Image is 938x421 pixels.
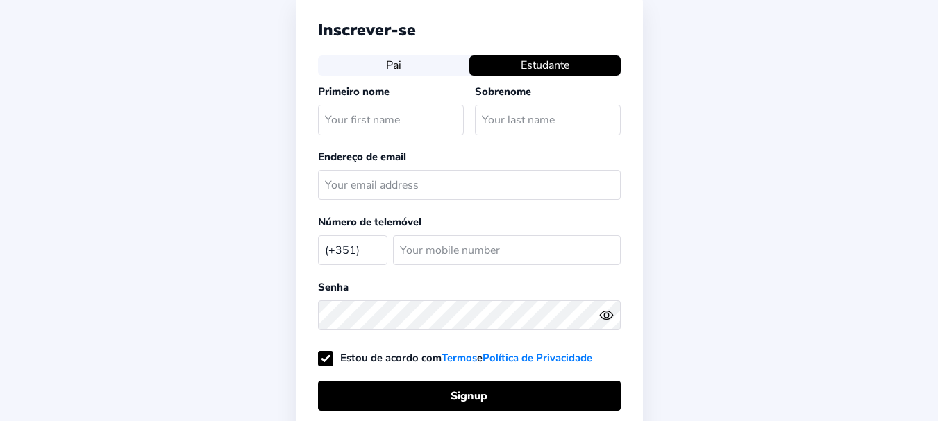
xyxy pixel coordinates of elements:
[318,170,621,200] input: Your email address
[599,308,614,323] ion-icon: eye outline
[318,55,469,75] button: Pai
[393,235,621,265] input: Your mobile number
[599,308,620,323] button: eye outlineeye off outline
[483,351,592,365] a: Política de Privacidade
[475,85,531,98] label: Sobrenome
[318,381,621,411] button: Signup
[318,19,621,41] div: Inscrever-se
[318,150,406,164] label: Endereço de email
[318,351,592,365] label: Estou de acordo com e
[318,105,464,135] input: Your first name
[442,351,477,365] a: Termos
[318,215,421,229] label: Número de telemóvel
[469,55,621,75] button: Estudante
[318,85,390,98] label: Primeiro nome
[318,280,349,294] label: Senha
[475,105,621,135] input: Your last name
